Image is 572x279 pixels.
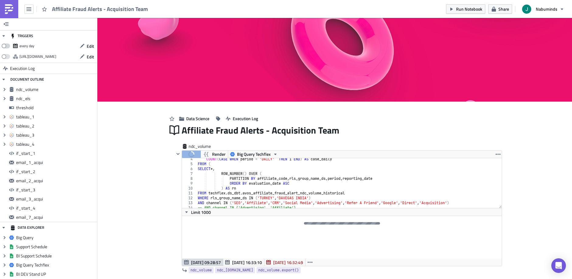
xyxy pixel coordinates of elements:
[16,123,96,129] span: tableau_2
[189,143,213,149] span: ndc_volume
[19,41,34,51] div: every day
[10,222,44,233] div: DATA EXPLORER
[182,205,197,210] div: 14
[182,208,213,216] button: Limit 1000
[16,205,96,211] span: if_start_4
[52,28,157,36] span: Business Intelligence Reports
[182,196,197,201] div: 12
[182,162,197,166] div: 5
[16,132,96,138] span: tableau_3
[186,115,209,122] span: Data Science
[182,176,197,181] div: 8
[233,115,258,122] span: Execution Log
[182,201,197,205] div: 13
[87,43,94,49] span: Edit
[215,267,255,273] a: ndc_[DOMAIN_NAME]
[2,2,305,172] body: Rich Text Area. Press ALT-0 for help.
[258,267,299,273] span: ndc_volume.export()
[182,181,197,186] div: 9
[212,151,225,158] span: Render
[176,114,212,123] button: Data Science
[52,36,292,42] h4: Affiliate Fraud Alert: NDC Volume - Daily
[52,36,292,42] h4: Affiliate Fraud Alert: NDC Early Life Score
[87,54,94,60] span: Edit
[488,4,512,14] button: Share
[52,5,148,12] span: Affiliate Fraud Alerts - Acquisition Team
[273,259,303,266] span: [DATE] 16:32:49
[191,209,211,215] span: Limit 1000
[189,267,214,273] a: ndc_volume
[52,36,292,42] h4: Affiliate Fraud Alert: NDC Volume - Monthly
[237,151,271,158] span: Big Query Techflex
[456,6,482,12] span: Run Notebook
[182,171,197,176] div: 7
[182,186,197,191] div: 10
[16,196,96,202] span: email_3_acqui
[16,114,96,120] span: tableau_1
[174,150,182,158] button: Hide content
[16,87,96,92] span: ndc_volume
[16,187,96,193] span: if_start_3
[264,259,305,266] button: [DATE] 16:32:49
[182,259,223,266] button: [DATE] 09:28:57
[182,157,197,162] div: 4
[182,166,197,171] div: 6
[498,6,509,12] span: Share
[16,235,96,240] span: Big Query
[16,271,96,277] span: BI DEV Stand UP
[16,96,96,101] span: ndc_els
[232,259,262,266] span: [DATE] 16:33:10
[191,259,221,266] span: [DATE] 09:28:57
[16,141,96,147] span: tableau_4
[223,259,264,266] button: [DATE] 16:33:10
[223,114,261,123] button: Execution Log
[10,74,44,85] div: DOCUMENT OUTLINE
[446,4,485,14] button: Run Notebook
[19,52,56,61] div: https://pushmetrics.io/api/v1/report/Ynr1YXbrp2/webhook?token=d3d301d8426848368960c64e23c76987
[16,244,96,249] span: Support Schedule
[16,262,96,268] span: Big Query Techflex
[518,2,567,16] button: Nabuminds
[536,6,557,12] span: Nabuminds
[217,267,253,273] span: ndc_[DOMAIN_NAME]
[551,258,566,273] div: Open Intercom Messenger
[16,178,96,183] span: email_2_acqui
[521,4,532,14] img: Avatar
[10,63,35,74] span: Execution Log
[10,30,33,41] div: TRIGGERS
[52,36,292,42] h4: Affiliate Fraud Alert: NDC Volume - Weekly
[182,191,197,196] div: 11
[77,52,97,61] button: Edit
[16,160,96,165] span: email_1_acqui
[182,124,340,136] span: Affiliate Fraud Alerts - Acquisition Team
[16,214,96,220] span: email_7_acqui
[4,4,14,14] img: PushMetrics
[256,267,301,273] a: ndc_volume.export()
[16,169,96,174] span: if_start_2
[16,151,96,156] span: if_start_1
[228,151,280,158] button: Big Query Techflex
[16,105,96,110] span: threshold
[97,18,572,102] img: Cover Image
[190,267,212,273] span: ndc_volume
[16,253,96,259] span: BI Support Schedule
[77,41,97,51] button: Edit
[201,151,228,158] button: Render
